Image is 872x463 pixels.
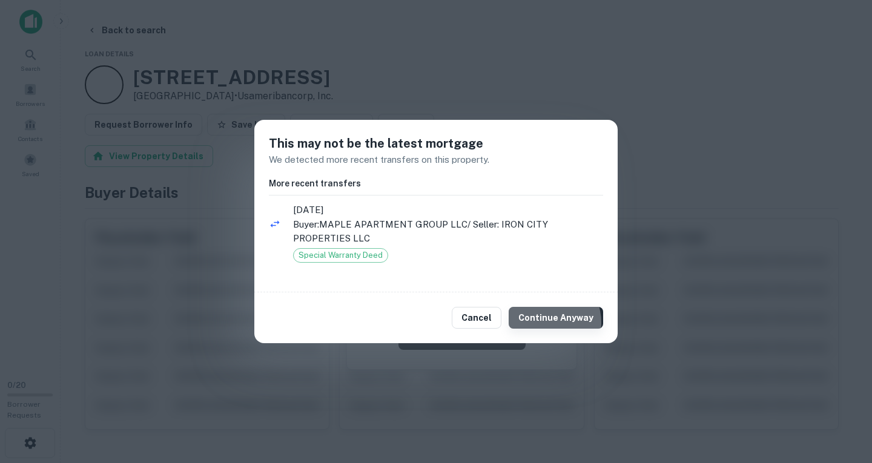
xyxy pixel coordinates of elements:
span: Special Warranty Deed [294,249,388,261]
span: [DATE] [293,203,603,217]
h6: More recent transfers [269,177,603,190]
button: Continue Anyway [509,307,603,329]
p: Buyer: MAPLE APARTMENT GROUP LLC / Seller: IRON CITY PROPERTIES LLC [293,217,603,246]
h5: This may not be the latest mortgage [269,134,603,153]
iframe: Chat Widget [811,366,872,424]
button: Cancel [452,307,501,329]
p: We detected more recent transfers on this property. [269,153,603,167]
div: Special Warranty Deed [293,248,388,263]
